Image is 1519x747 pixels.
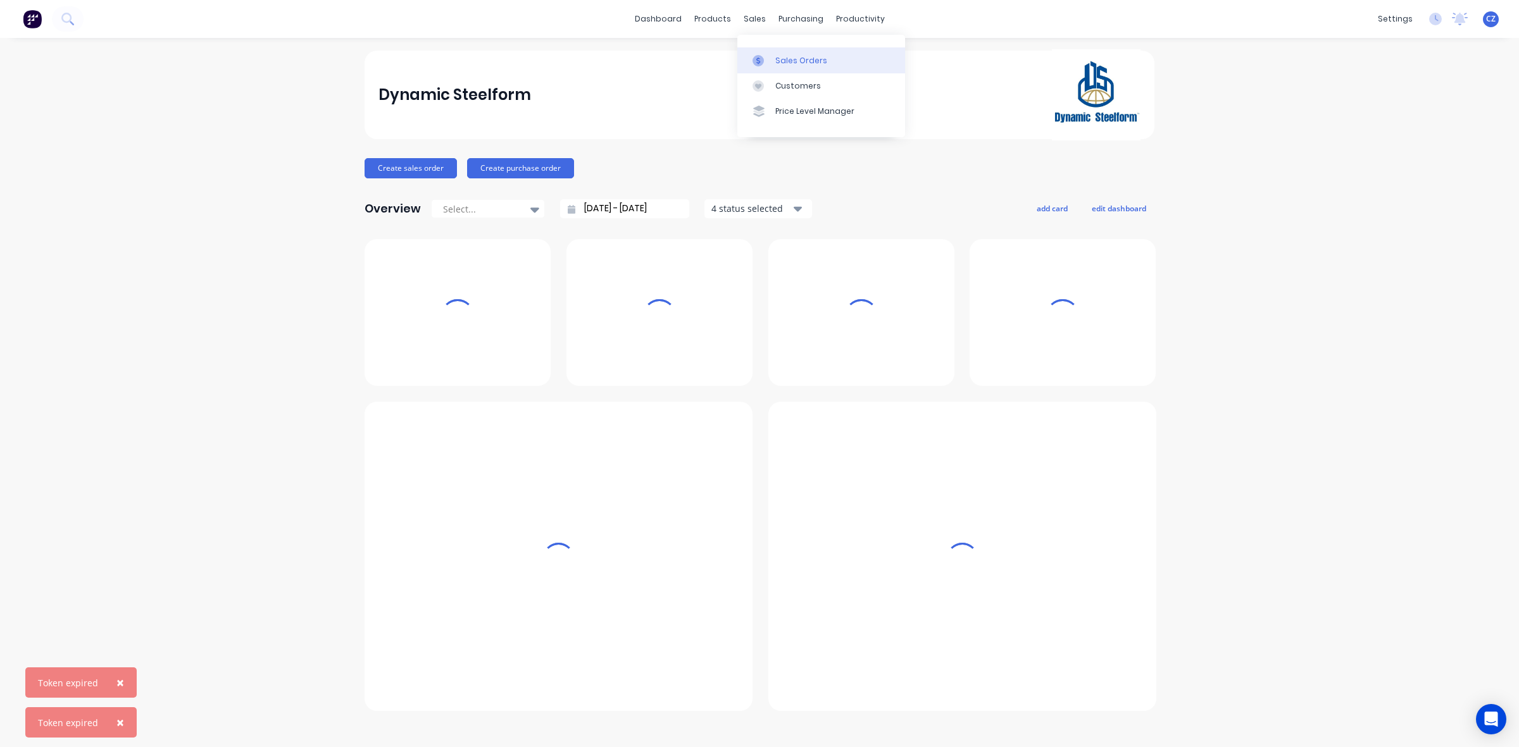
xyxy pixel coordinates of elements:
div: Sales Orders [775,55,827,66]
div: sales [737,9,772,28]
div: products [688,9,737,28]
div: 4 status selected [711,202,791,215]
button: Create purchase order [467,158,574,178]
span: CZ [1486,13,1496,25]
button: 4 status selected [704,199,812,218]
button: Close [104,667,137,698]
button: Create sales order [365,158,457,178]
span: × [116,674,124,691]
div: Overview [365,196,421,221]
div: Customers [775,80,821,92]
span: × [116,713,124,731]
div: settings [1372,9,1419,28]
div: Token expired [38,716,98,729]
div: purchasing [772,9,830,28]
div: Token expired [38,676,98,689]
img: Dynamic Steelform [1052,49,1141,140]
a: Sales Orders [737,47,905,73]
img: Factory [23,9,42,28]
button: Close [104,707,137,738]
button: edit dashboard [1084,200,1154,216]
div: Dynamic Steelform [378,82,531,108]
a: Customers [737,73,905,99]
div: Open Intercom Messenger [1476,704,1506,734]
div: productivity [830,9,891,28]
a: dashboard [628,9,688,28]
button: add card [1028,200,1076,216]
div: Price Level Manager [775,106,854,117]
a: Price Level Manager [737,99,905,124]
